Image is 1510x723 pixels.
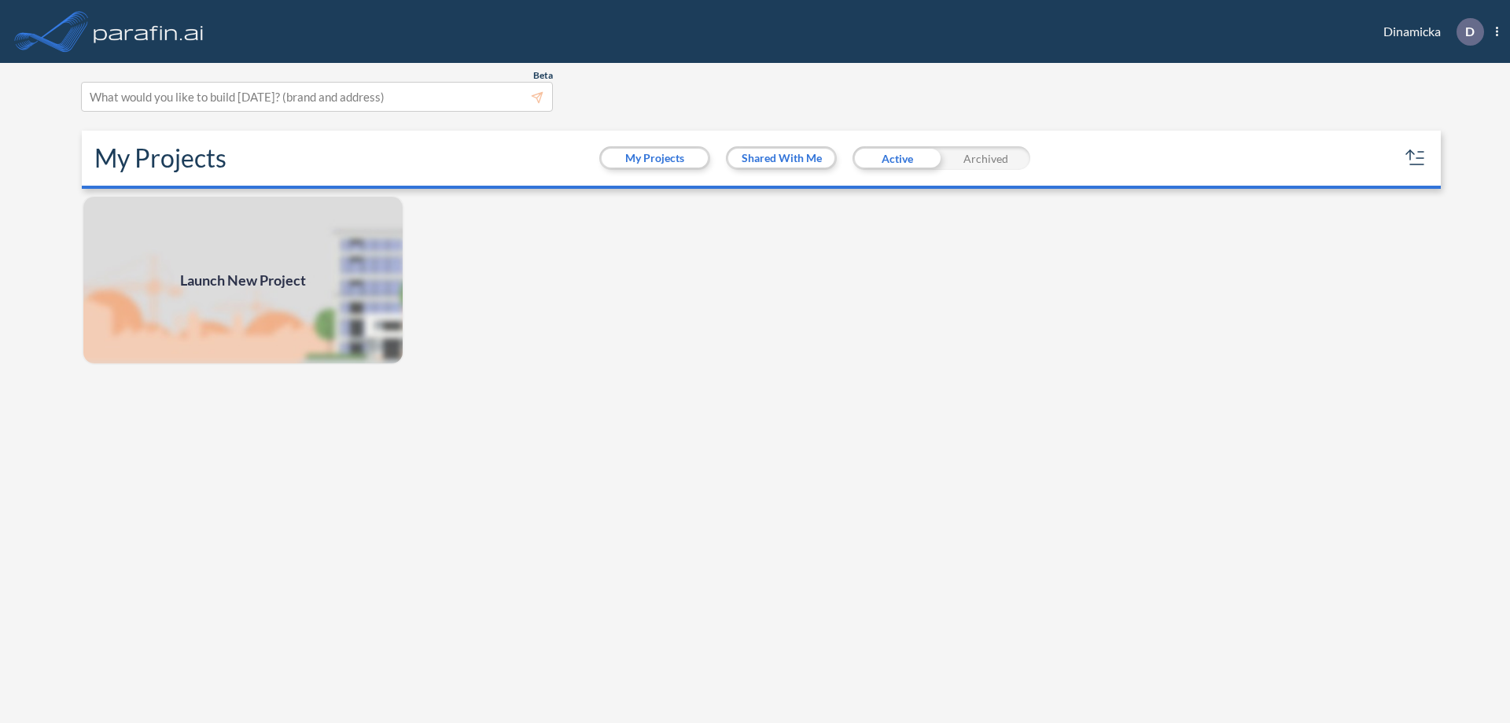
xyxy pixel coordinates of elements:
[82,195,404,365] img: add
[1360,18,1498,46] div: Dinamicka
[94,143,226,173] h2: My Projects
[853,146,941,170] div: Active
[941,146,1030,170] div: Archived
[180,270,306,291] span: Launch New Project
[533,69,553,82] span: Beta
[1465,24,1475,39] p: D
[602,149,708,168] button: My Projects
[90,16,207,47] img: logo
[82,195,404,365] a: Launch New Project
[1403,146,1428,171] button: sort
[728,149,834,168] button: Shared With Me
